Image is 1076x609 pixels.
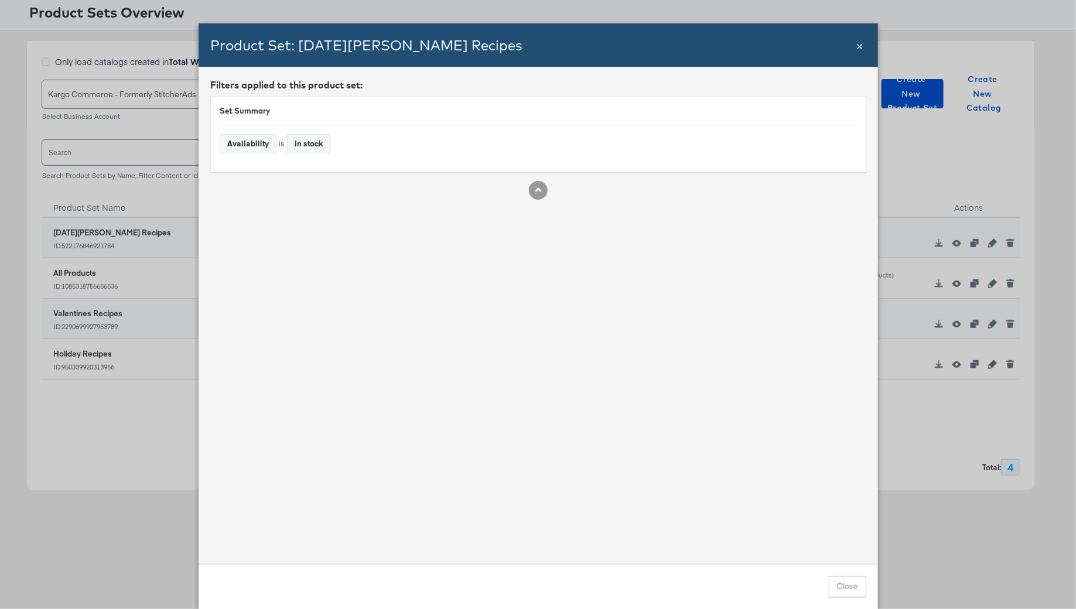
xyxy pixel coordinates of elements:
div: Filters applied to this product set: [210,78,866,92]
span: Product Set: [DATE][PERSON_NAME] Recipes [210,36,522,54]
button: Close [829,576,866,597]
div: Set Summary [220,105,857,117]
span: × [856,37,863,53]
div: Availability [220,135,276,153]
div: in stock [288,135,330,153]
div: Close [856,37,863,54]
div: Rule Spec [199,23,878,609]
div: is [279,138,285,149]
